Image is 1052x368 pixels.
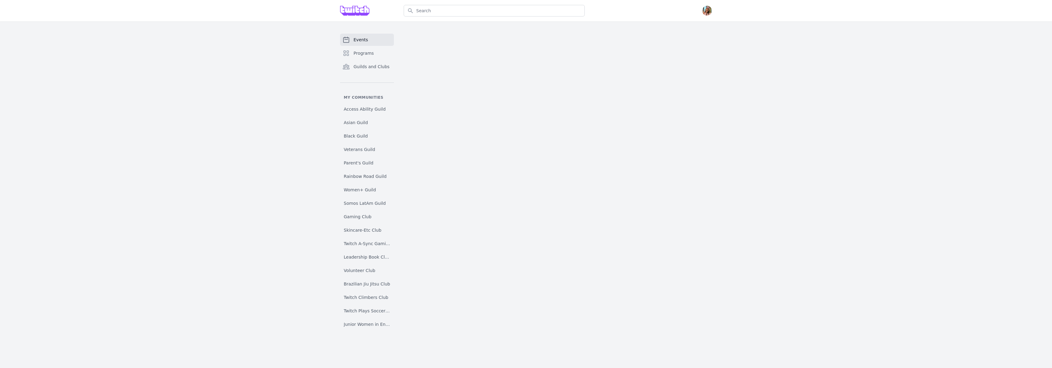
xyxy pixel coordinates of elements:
span: Somos LatAm Guild [344,200,386,206]
span: Black Guild [344,133,368,139]
a: Gaming Club [340,211,394,222]
span: Guilds and Clubs [354,64,390,70]
a: Guilds and Clubs [340,61,394,73]
span: Women+ Guild [344,187,376,193]
a: Twitch A-Sync Gaming (TAG) Club [340,238,394,249]
a: Rainbow Road Guild [340,171,394,182]
a: Parent's Guild [340,157,394,168]
a: Junior Women in Engineering Club [340,319,394,330]
span: Leadership Book Club [344,254,390,260]
span: Events [354,37,368,43]
span: Twitch Plays Soccer Club [344,308,390,314]
a: Women+ Guild [340,184,394,195]
a: Twitch Climbers Club [340,292,394,303]
a: Volunteer Club [340,265,394,276]
span: Volunteer Club [344,267,375,274]
a: Leadership Book Club [340,252,394,263]
a: Skincare-Etc Club [340,225,394,236]
span: Parent's Guild [344,160,373,166]
span: Gaming Club [344,214,372,220]
img: Grove [340,6,369,16]
a: Twitch Plays Soccer Club [340,305,394,316]
span: Programs [354,50,374,56]
a: Programs [340,47,394,59]
span: Brazilian Jiu Jitsu Club [344,281,390,287]
span: Asian Guild [344,120,368,126]
a: Asian Guild [340,117,394,128]
span: Rainbow Road Guild [344,173,387,179]
nav: Sidebar [340,34,394,334]
p: My communities [340,95,394,100]
a: Brazilian Jiu Jitsu Club [340,278,394,289]
a: Access Ability Guild [340,104,394,115]
a: Veterans Guild [340,144,394,155]
input: Search [404,5,585,17]
a: Somos LatAm Guild [340,198,394,209]
a: Doodle Club [340,332,394,343]
a: Events [340,34,394,46]
span: Access Ability Guild [344,106,386,112]
span: Twitch Climbers Club [344,294,388,300]
span: Junior Women in Engineering Club [344,321,390,327]
span: Skincare-Etc Club [344,227,381,233]
span: Twitch A-Sync Gaming (TAG) Club [344,241,390,247]
span: Veterans Guild [344,146,375,153]
a: Black Guild [340,131,394,142]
